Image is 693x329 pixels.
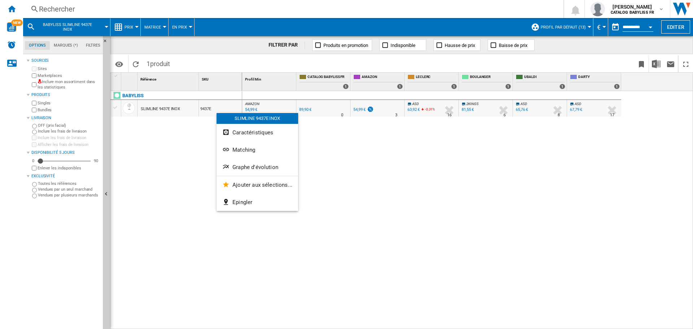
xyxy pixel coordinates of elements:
button: Epingler... [217,194,298,211]
button: Caractéristiques [217,124,298,141]
div: SLIMLINE 9437E INOX [217,113,298,124]
span: Matching [232,147,255,153]
span: Caractéristiques [232,129,273,136]
span: Ajouter aux sélections... [232,182,292,188]
button: Matching [217,141,298,159]
button: Graphe d'évolution [217,159,298,176]
span: Graphe d'évolution [232,164,278,170]
span: Epingler [232,199,252,205]
button: Ajouter aux sélections... [217,176,298,194]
